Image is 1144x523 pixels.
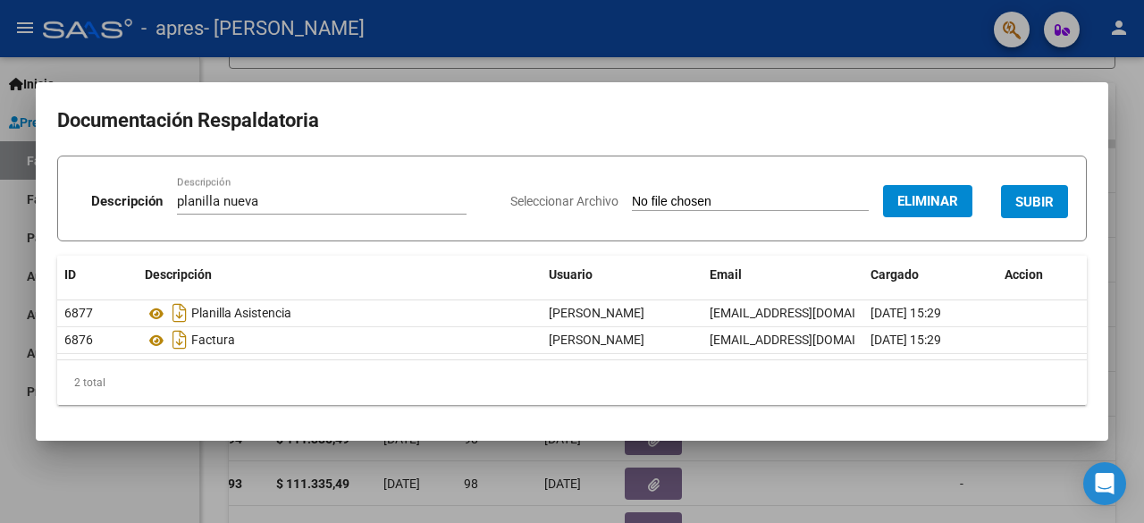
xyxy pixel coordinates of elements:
[57,104,1087,138] h2: Documentación Respaldatoria
[863,256,997,294] datatable-header-cell: Cargado
[91,191,163,212] p: Descripción
[710,267,742,282] span: Email
[997,256,1087,294] datatable-header-cell: Accion
[549,306,644,320] span: [PERSON_NAME]
[1015,194,1054,210] span: SUBIR
[64,333,93,347] span: 6876
[145,299,534,327] div: Planilla Asistencia
[64,267,76,282] span: ID
[702,256,863,294] datatable-header-cell: Email
[710,333,908,347] span: [EMAIL_ADDRESS][DOMAIN_NAME]
[710,306,908,320] span: [EMAIL_ADDRESS][DOMAIN_NAME]
[549,267,593,282] span: Usuario
[871,333,941,347] span: [DATE] 15:29
[883,185,972,217] button: Eliminar
[871,306,941,320] span: [DATE] 15:29
[168,299,191,327] i: Descargar documento
[542,256,702,294] datatable-header-cell: Usuario
[1083,462,1126,505] div: Open Intercom Messenger
[897,193,958,209] span: Eliminar
[57,360,1087,405] div: 2 total
[1001,185,1068,218] button: SUBIR
[64,306,93,320] span: 6877
[510,194,618,208] span: Seleccionar Archivo
[1005,267,1043,282] span: Accion
[57,256,138,294] datatable-header-cell: ID
[168,325,191,354] i: Descargar documento
[549,333,644,347] span: [PERSON_NAME]
[145,267,212,282] span: Descripción
[145,325,534,354] div: Factura
[138,256,542,294] datatable-header-cell: Descripción
[871,267,919,282] span: Cargado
